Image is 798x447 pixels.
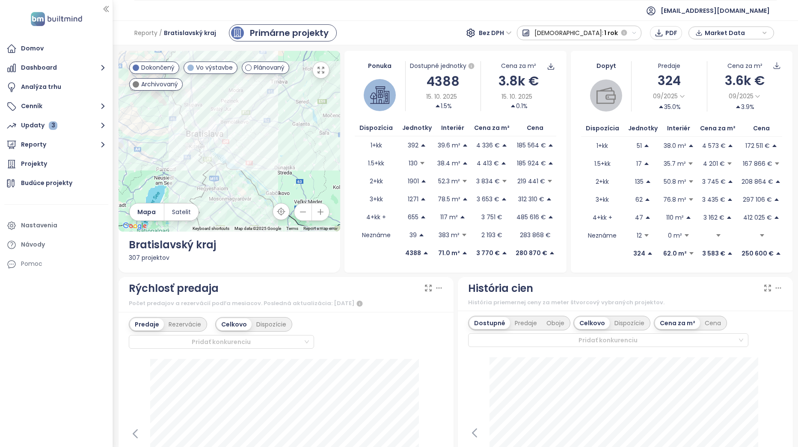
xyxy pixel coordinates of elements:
[520,230,551,240] p: 283 868 €
[4,217,108,234] a: Nastavenia
[159,25,162,41] span: /
[514,120,556,136] th: Cena
[635,195,643,204] p: 62
[21,159,47,169] div: Projekty
[462,196,468,202] span: caret-up
[703,213,724,222] p: 3 162 €
[408,176,419,186] p: 1901
[771,143,777,149] span: caret-up
[581,155,624,173] td: 1.5+kk
[715,232,721,238] span: caret-down
[164,25,216,41] span: Bratislavský kraj
[49,121,57,130] div: 3
[501,92,532,101] span: 15. 10. 2025
[481,212,502,222] p: 3 751 €
[581,226,624,244] td: Neznáme
[726,215,732,221] span: caret-up
[501,178,507,184] span: caret-down
[254,63,285,72] span: Plánovaný
[438,248,460,258] p: 71.0 m²
[774,161,780,167] span: caret-down
[398,120,436,136] th: Jednotky
[440,212,458,222] p: 117 m²
[129,280,219,297] div: Rýchlosť predaja
[21,220,57,231] div: Nastavenia
[661,0,770,21] span: [EMAIL_ADDRESS][DOMAIN_NAME]
[141,63,175,72] span: Dokončený
[462,142,468,148] span: caret-up
[4,40,108,57] a: Domov
[549,250,555,256] span: caret-up
[501,142,507,148] span: caret-up
[663,249,687,258] p: 62.0 m²
[665,28,677,38] span: PDF
[28,10,85,28] img: logo
[252,318,291,330] div: Dispozície
[423,250,429,256] span: caret-up
[635,213,643,222] p: 47
[727,143,733,149] span: caret-up
[759,232,765,238] span: caret-down
[581,120,624,137] th: Dispozícia
[501,61,536,71] div: Cena za m²
[409,230,417,240] p: 39
[217,318,252,330] div: Celkovo
[405,248,421,258] p: 4388
[406,71,481,91] div: 4388
[662,120,695,137] th: Interiér
[664,177,686,186] p: 50.8 m²
[688,197,694,203] span: caret-down
[581,173,624,191] td: 2+kk
[4,79,108,96] a: Analýza trhu
[130,203,164,221] button: Mapa
[774,215,780,221] span: caret-up
[664,159,686,168] p: 35.7 m²
[727,179,733,185] span: caret-up
[636,159,642,168] p: 17
[517,176,545,186] p: 219 441 €
[164,203,199,221] button: Satelit
[684,232,690,238] span: caret-down
[695,120,740,137] th: Cena za m²
[727,161,733,167] span: caret-down
[644,143,650,149] span: caret-up
[632,71,706,91] div: 324
[705,26,760,39] span: Market Data
[740,120,783,137] th: Cena
[435,103,441,109] span: caret-up
[129,298,443,309] div: Počet predajov a rezervácií podľa mesiacov. Posledná aktualizácia: [DATE]
[420,196,426,202] span: caret-up
[137,207,156,217] span: Mapa
[21,239,45,250] div: Návody
[460,214,466,220] span: caret-up
[355,190,398,208] td: 3+kk
[164,318,206,330] div: Rezervácie
[743,195,772,204] p: 297 106 €
[581,137,624,155] td: 1+kk
[355,136,398,154] td: 1+kk
[534,25,603,41] span: [DEMOGRAPHIC_DATA]:
[419,160,425,166] span: caret-down
[702,249,725,258] p: 3 583 €
[130,318,164,330] div: Predaje
[4,156,108,173] a: Projekty
[510,103,516,109] span: caret-up
[735,102,754,112] div: 3.9%
[581,61,632,71] div: Dopyt
[501,250,507,256] span: caret-up
[438,176,460,186] p: 52.3 m²
[516,248,547,258] p: 280 870 €
[418,232,424,238] span: caret-up
[355,154,398,172] td: 1.5+kk
[735,104,741,110] span: caret-up
[685,215,691,221] span: caret-up
[370,85,389,105] img: house
[727,250,733,256] span: caret-up
[727,197,733,203] span: caret-up
[645,215,651,221] span: caret-up
[406,61,481,71] div: Dostupné jednotky
[650,26,682,40] button: PDF
[645,179,651,185] span: caret-up
[196,63,233,72] span: Vo výstavbe
[501,160,507,166] span: caret-up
